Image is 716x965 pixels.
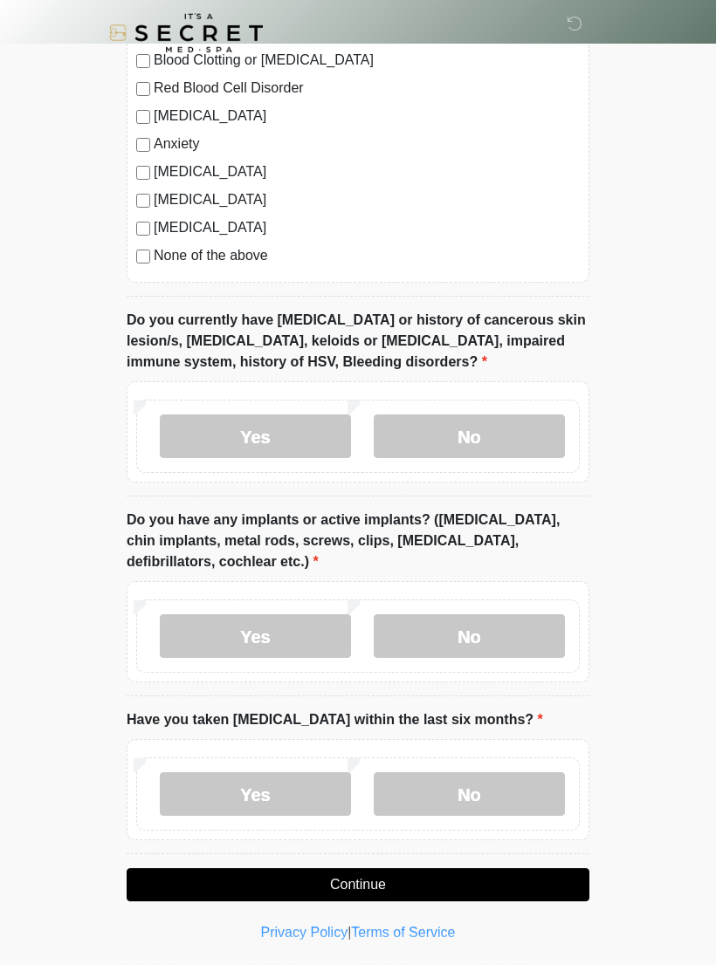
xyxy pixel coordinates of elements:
[154,78,580,99] label: Red Blood Cell Disorder
[136,110,150,124] input: [MEDICAL_DATA]
[351,925,455,940] a: Terms of Service
[160,772,351,816] label: Yes
[160,614,351,658] label: Yes
[136,222,150,236] input: [MEDICAL_DATA]
[127,709,543,730] label: Have you taken [MEDICAL_DATA] within the last six months?
[127,310,589,373] label: Do you currently have [MEDICAL_DATA] or history of cancerous skin lesion/s, [MEDICAL_DATA], keloi...
[374,414,565,458] label: No
[136,166,150,180] input: [MEDICAL_DATA]
[154,217,580,238] label: [MEDICAL_DATA]
[136,82,150,96] input: Red Blood Cell Disorder
[154,245,580,266] label: None of the above
[109,13,263,52] img: It's A Secret Med Spa Logo
[261,925,348,940] a: Privacy Policy
[374,772,565,816] label: No
[127,510,589,572] label: Do you have any implants or active implants? ([MEDICAL_DATA], chin implants, metal rods, screws, ...
[136,250,150,263] input: None of the above
[136,194,150,208] input: [MEDICAL_DATA]
[154,133,580,154] label: Anxiety
[374,614,565,658] label: No
[160,414,351,458] label: Yes
[127,868,589,901] button: Continue
[154,106,580,127] label: [MEDICAL_DATA]
[136,138,150,152] input: Anxiety
[348,925,351,940] a: |
[154,161,580,182] label: [MEDICAL_DATA]
[154,189,580,210] label: [MEDICAL_DATA]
